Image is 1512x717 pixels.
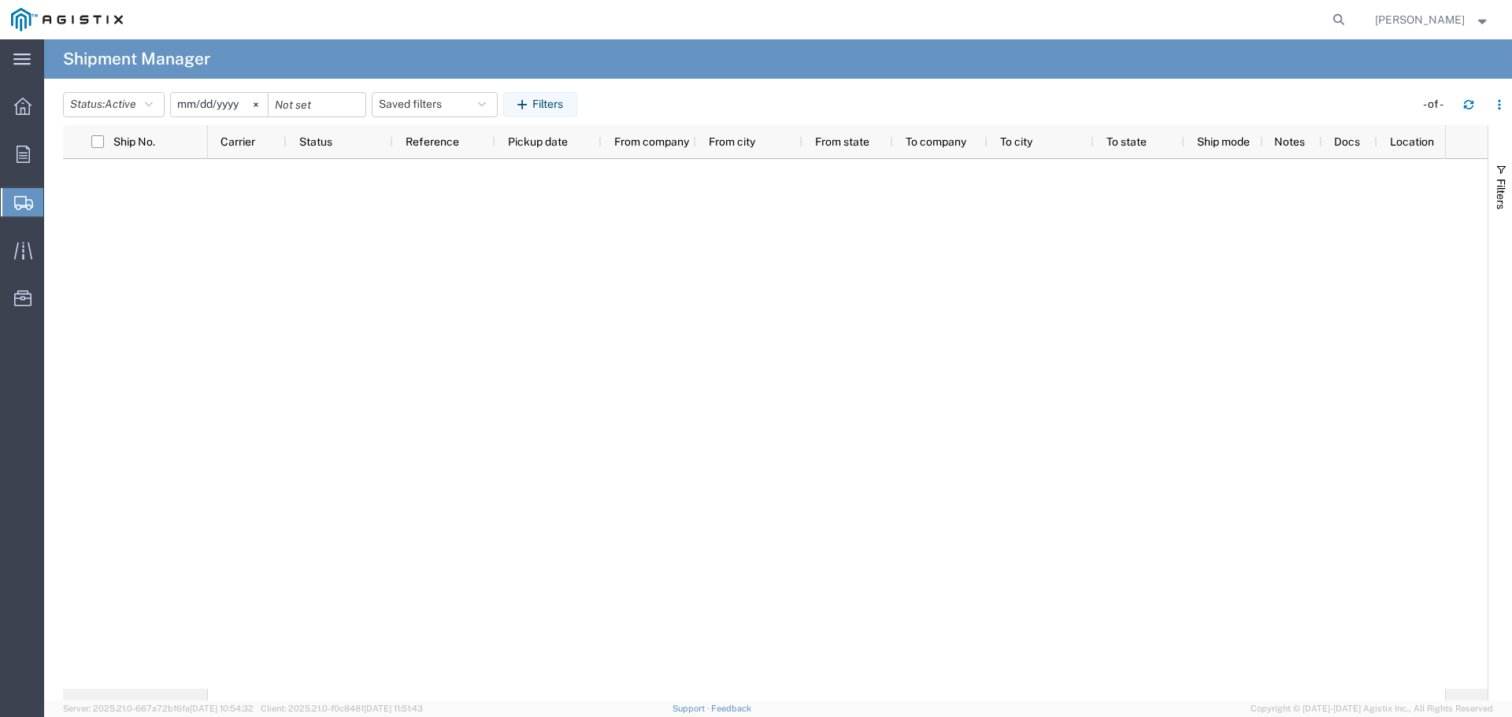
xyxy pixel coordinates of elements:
a: Feedback [711,704,751,713]
button: Status:Active [63,92,165,117]
span: Location [1390,135,1434,148]
span: From state [815,135,869,148]
span: To city [1000,135,1032,148]
span: To company [906,135,966,148]
h4: Shipment Manager [63,39,210,79]
span: Pickup date [508,135,568,148]
span: From company [614,135,689,148]
input: Not set [171,93,268,116]
span: Status [299,135,332,148]
span: Ship No. [113,135,155,148]
span: Reference [406,135,459,148]
span: Copyright © [DATE]-[DATE] Agistix Inc., All Rights Reserved [1251,702,1493,715]
input: Not set [269,93,365,116]
button: [PERSON_NAME] [1374,10,1491,29]
span: Notes [1274,135,1305,148]
img: logo [11,8,123,31]
span: Active [105,98,136,110]
span: Server: 2025.21.0-667a72bf6fa [63,704,254,713]
div: - of - [1423,96,1451,113]
span: Roger Podelco [1375,11,1465,28]
span: Carrier [220,135,255,148]
span: Filters [1495,179,1507,209]
span: Docs [1334,135,1360,148]
span: To state [1106,135,1147,148]
span: Client: 2025.21.0-f0c8481 [261,704,423,713]
span: [DATE] 11:51:43 [364,704,423,713]
span: [DATE] 10:54:32 [190,704,254,713]
button: Saved filters [372,92,498,117]
button: Filters [503,92,577,117]
a: Support [673,704,712,713]
span: Ship mode [1197,135,1250,148]
span: From city [709,135,755,148]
